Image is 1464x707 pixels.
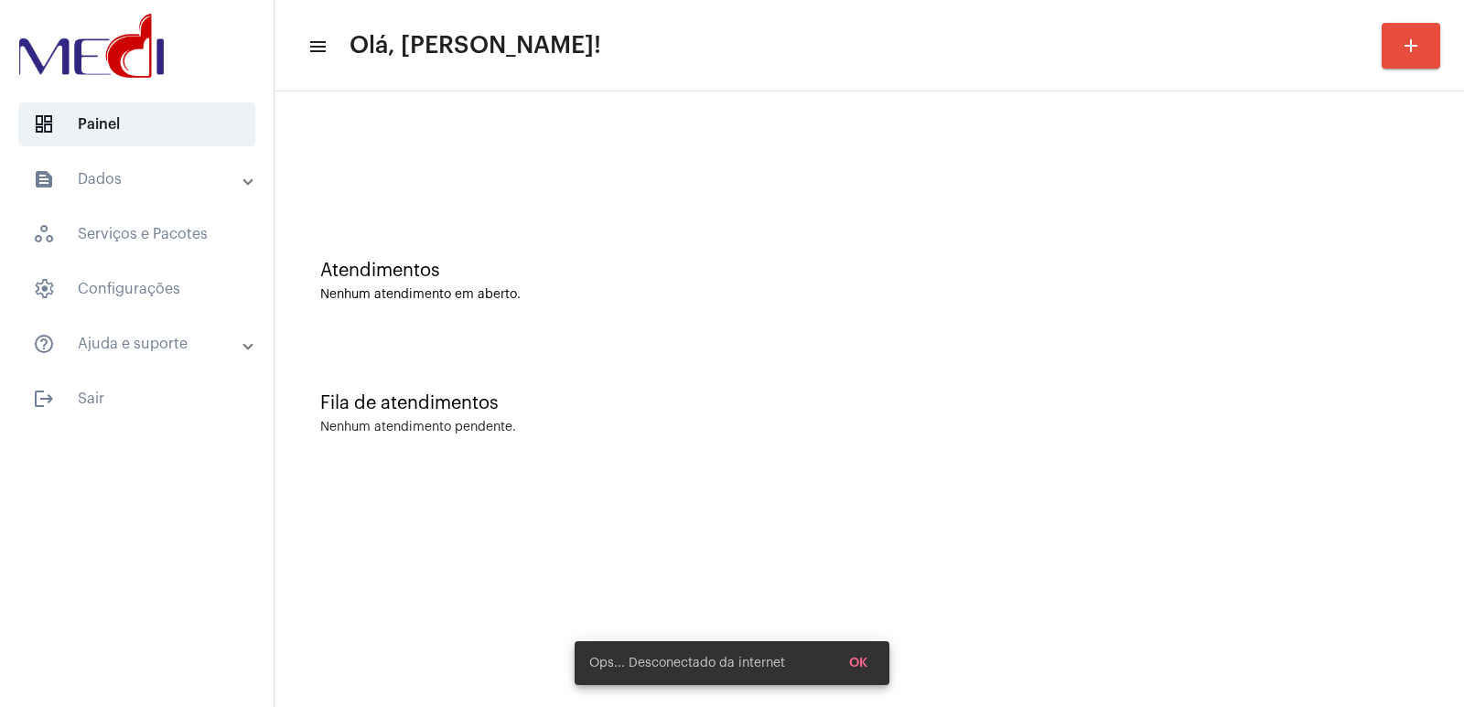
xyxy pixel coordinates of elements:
[320,288,1418,302] div: Nenhum atendimento em aberto.
[33,333,244,355] mat-panel-title: Ajuda e suporte
[33,168,244,190] mat-panel-title: Dados
[320,421,516,434] div: Nenhum atendimento pendente.
[1400,35,1422,57] mat-icon: add
[11,322,274,366] mat-expansion-panel-header: sidenav iconAjuda e suporte
[18,267,255,311] span: Configurações
[33,168,55,190] mat-icon: sidenav icon
[33,223,55,245] span: sidenav icon
[18,377,255,421] span: Sair
[11,157,274,201] mat-expansion-panel-header: sidenav iconDados
[18,212,255,256] span: Serviços e Pacotes
[33,388,55,410] mat-icon: sidenav icon
[320,261,1418,281] div: Atendimentos
[33,113,55,135] span: sidenav icon
[589,654,785,672] span: Ops... Desconectado da internet
[849,657,867,670] span: OK
[307,36,326,58] mat-icon: sidenav icon
[33,333,55,355] mat-icon: sidenav icon
[33,278,55,300] span: sidenav icon
[320,393,1418,413] div: Fila de atendimentos
[18,102,255,146] span: Painel
[15,9,168,82] img: d3a1b5fa-500b-b90f-5a1c-719c20e9830b.png
[834,647,882,680] button: OK
[350,31,601,60] span: Olá, [PERSON_NAME]!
